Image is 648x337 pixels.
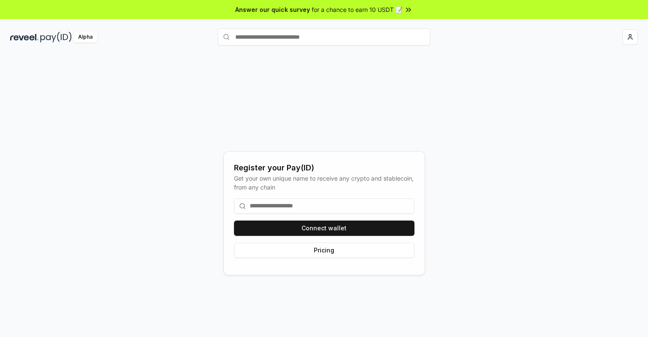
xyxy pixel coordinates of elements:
button: Pricing [234,243,414,258]
div: Register your Pay(ID) [234,162,414,174]
img: pay_id [40,32,72,42]
span: Answer our quick survey [235,5,310,14]
img: reveel_dark [10,32,39,42]
div: Get your own unique name to receive any crypto and stablecoin, from any chain [234,174,414,192]
span: for a chance to earn 10 USDT 📝 [312,5,403,14]
div: Alpha [73,32,97,42]
button: Connect wallet [234,221,414,236]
